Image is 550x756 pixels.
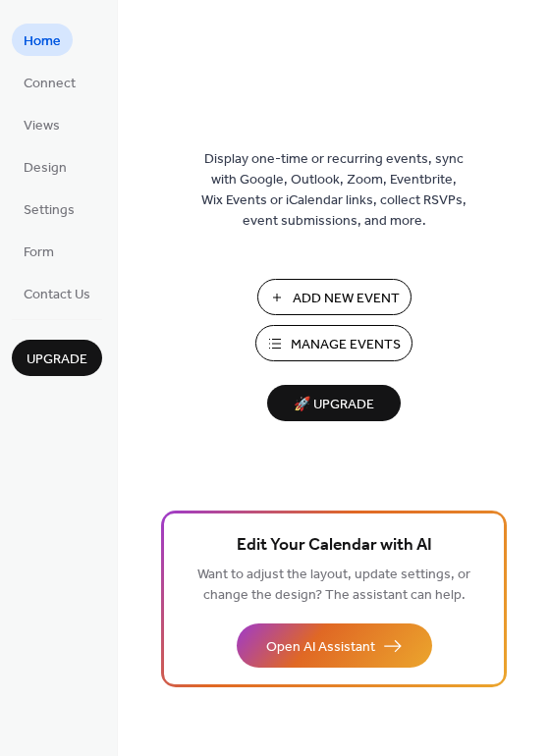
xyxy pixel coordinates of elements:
[24,200,75,221] span: Settings
[12,24,73,56] a: Home
[257,279,412,315] button: Add New Event
[201,149,467,232] span: Display one-time or recurring events, sync with Google, Outlook, Zoom, Eventbrite, Wix Events or ...
[24,285,90,305] span: Contact Us
[24,74,76,94] span: Connect
[266,637,375,658] span: Open AI Assistant
[267,385,401,421] button: 🚀 Upgrade
[279,392,389,418] span: 🚀 Upgrade
[255,325,412,361] button: Manage Events
[237,532,432,560] span: Edit Your Calendar with AI
[24,116,60,136] span: Views
[24,243,54,263] span: Form
[291,335,401,355] span: Manage Events
[12,235,66,267] a: Form
[12,192,86,225] a: Settings
[237,623,432,668] button: Open AI Assistant
[12,340,102,376] button: Upgrade
[12,66,87,98] a: Connect
[27,350,87,370] span: Upgrade
[12,150,79,183] a: Design
[12,108,72,140] a: Views
[12,277,102,309] a: Contact Us
[24,158,67,179] span: Design
[293,289,400,309] span: Add New Event
[24,31,61,52] span: Home
[197,562,470,609] span: Want to adjust the layout, update settings, or change the design? The assistant can help.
